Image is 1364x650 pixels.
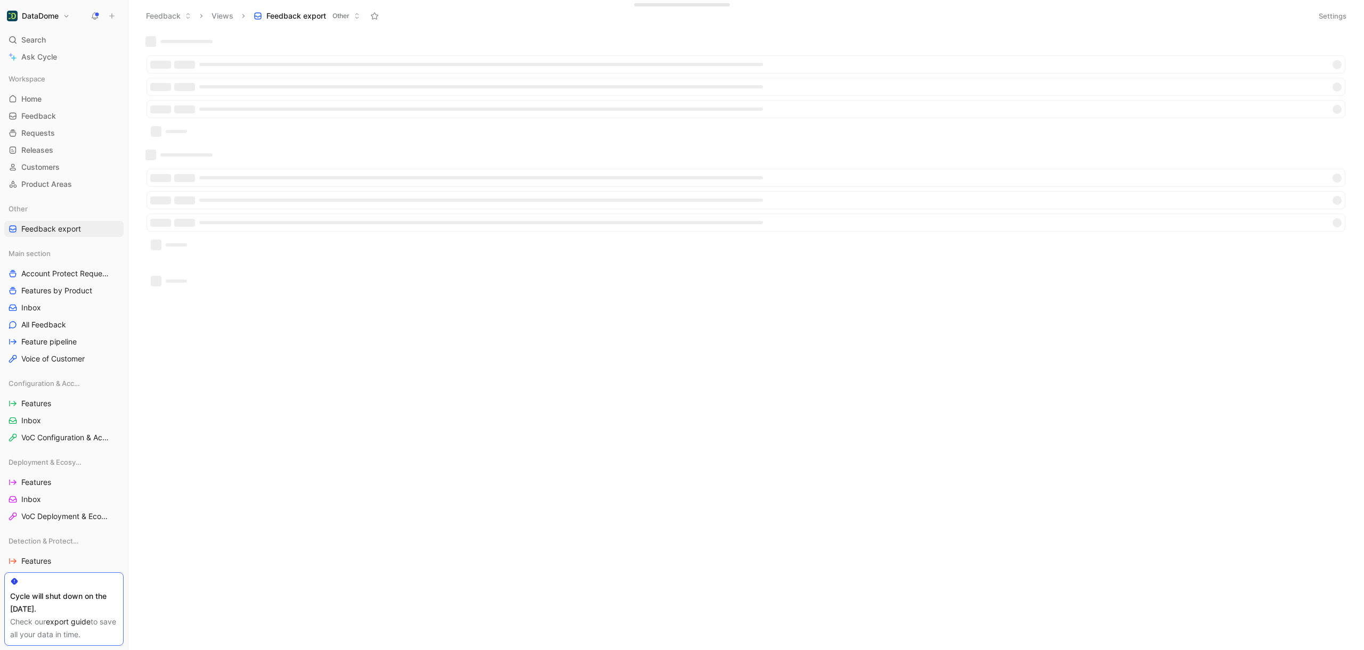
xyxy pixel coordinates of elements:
div: Main sectionAccount Protect RequestsFeatures by ProductInboxAll FeedbackFeature pipelineVoice of ... [4,245,124,367]
a: Features [4,396,124,412]
span: Features [21,398,51,409]
span: Features by Product [21,285,92,296]
a: Inbox [4,300,124,316]
span: Ask Cycle [21,51,57,63]
a: Home [4,91,124,107]
a: Inbox [4,491,124,507]
div: Cycle will shut down on the [DATE]. [10,590,118,615]
button: Feedback exportOther [249,8,365,24]
span: Feedback export [266,11,326,21]
div: Detection & ProtectionFeaturesInboxVoC Detection & Protection [4,533,124,603]
span: Main section [9,248,51,259]
div: Check our to save all your data in time. [10,615,118,641]
div: Deployment & Ecosystem [4,454,124,470]
span: Inbox [21,494,41,505]
div: Main section [4,245,124,261]
span: Home [21,94,42,104]
a: VoC Configuration & Access [4,430,124,446]
span: Product Areas [21,179,72,190]
span: Releases [21,145,53,155]
span: Configuration & Access [9,378,80,389]
a: Account Protect Requests [4,266,124,282]
span: Requests [21,128,55,138]
span: Other [332,11,350,21]
span: Customers [21,162,60,172]
div: Deployment & EcosystemFeaturesInboxVoC Deployment & Ecosystem [4,454,124,524]
span: Search [21,34,46,46]
span: Detection & Protection [9,536,80,546]
a: Features [4,553,124,569]
span: Workspace [9,73,45,84]
span: Other [9,203,28,214]
span: Feedback [21,111,56,121]
span: VoC Configuration & Access [21,432,110,443]
span: VoC Deployment & Ecosystem [21,511,110,522]
a: Voice of Customer [4,351,124,367]
a: All Feedback [4,317,124,333]
span: Inbox [21,302,41,313]
a: Inbox [4,570,124,586]
div: Search [4,32,124,48]
a: Inbox [4,413,124,429]
span: Feature pipeline [21,336,77,347]
span: Voice of Customer [21,353,85,364]
a: Releases [4,142,124,158]
span: Features [21,556,51,566]
span: All Feedback [21,319,66,330]
span: Deployment & Ecosystem [9,457,82,467]
a: Product Areas [4,176,124,192]
div: Workspace [4,71,124,87]
a: Requests [4,125,124,141]
a: VoC Deployment & Ecosystem [4,508,124,524]
a: Features by Product [4,283,124,299]
div: Other [4,201,124,217]
a: Customers [4,159,124,175]
a: Feature pipeline [4,334,124,350]
div: Configuration & AccessFeaturesInboxVoC Configuration & Access [4,375,124,446]
div: OtherFeedback export [4,201,124,237]
div: Detection & Protection [4,533,124,549]
span: Features [21,477,51,488]
span: Inbox [21,415,41,426]
img: DataDome [7,11,18,21]
button: DataDomeDataDome [4,9,72,23]
a: export guide [46,617,91,626]
button: Settings [1314,9,1351,23]
a: Features [4,474,124,490]
span: Account Protect Requests [21,268,109,279]
a: Ask Cycle [4,49,124,65]
div: Configuration & Access [4,375,124,391]
a: Feedback export [4,221,124,237]
button: Views [207,8,238,24]
a: Feedback [4,108,124,124]
button: Feedback [141,8,196,24]
h1: DataDome [22,11,59,21]
span: Feedback export [21,224,81,234]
